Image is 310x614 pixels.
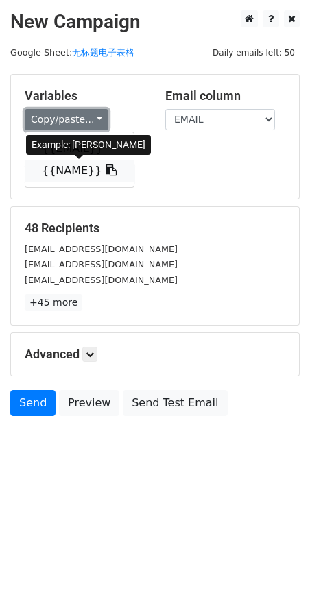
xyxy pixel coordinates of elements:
a: {{NAME}} [25,160,134,182]
small: Google Sheet: [10,47,134,58]
a: Send Test Email [123,390,227,416]
h5: Variables [25,88,145,103]
a: 无标题电子表格 [72,47,134,58]
small: [EMAIL_ADDRESS][DOMAIN_NAME] [25,259,178,269]
a: {{EMAIL}} [25,138,134,160]
a: Copy/paste... [25,109,108,130]
iframe: Chat Widget [241,548,310,614]
div: 聊天小组件 [241,548,310,614]
a: +45 more [25,294,82,311]
a: Daily emails left: 50 [208,47,300,58]
div: Example: [PERSON_NAME] [26,135,151,155]
h5: Email column [165,88,285,103]
h5: 48 Recipients [25,221,285,236]
a: Send [10,390,56,416]
a: Preview [59,390,119,416]
small: [EMAIL_ADDRESS][DOMAIN_NAME] [25,244,178,254]
span: Daily emails left: 50 [208,45,300,60]
small: [EMAIL_ADDRESS][DOMAIN_NAME] [25,275,178,285]
h5: Advanced [25,347,285,362]
h2: New Campaign [10,10,300,34]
